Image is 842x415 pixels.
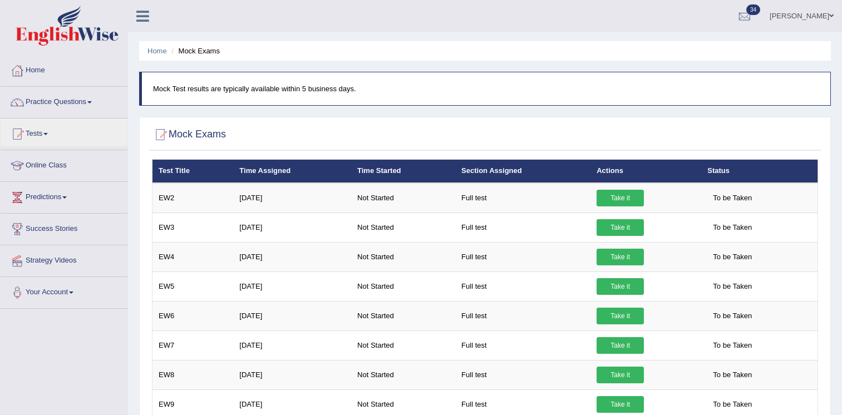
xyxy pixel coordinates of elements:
td: Not Started [351,213,455,242]
a: Strategy Videos [1,245,127,273]
a: Home [147,47,167,55]
td: Not Started [351,183,455,213]
span: To be Taken [707,308,757,324]
th: Section Assigned [455,160,590,183]
a: Take it [597,367,644,383]
span: To be Taken [707,396,757,413]
td: Not Started [351,360,455,389]
td: [DATE] [233,301,351,330]
a: Take it [597,308,644,324]
td: [DATE] [233,330,351,360]
th: Status [701,160,818,183]
span: 34 [746,4,760,15]
a: Tests [1,118,127,146]
span: To be Taken [707,249,757,265]
a: Take it [597,249,644,265]
a: Predictions [1,182,127,210]
td: EW4 [152,242,234,271]
td: [DATE] [233,183,351,213]
td: Not Started [351,271,455,301]
h2: Mock Exams [152,126,226,143]
p: Mock Test results are typically available within 5 business days. [153,83,819,94]
span: To be Taken [707,337,757,354]
a: Take it [597,337,644,354]
th: Time Started [351,160,455,183]
td: Full test [455,183,590,213]
td: Full test [455,271,590,301]
td: Full test [455,242,590,271]
th: Actions [590,160,701,183]
a: Home [1,55,127,83]
td: EW2 [152,183,234,213]
td: [DATE] [233,242,351,271]
th: Time Assigned [233,160,351,183]
td: Full test [455,301,590,330]
td: Not Started [351,242,455,271]
a: Take it [597,396,644,413]
td: Full test [455,360,590,389]
a: Practice Questions [1,87,127,115]
span: To be Taken [707,278,757,295]
td: [DATE] [233,271,351,301]
td: [DATE] [233,360,351,389]
td: Full test [455,330,590,360]
a: Take it [597,219,644,236]
td: EW8 [152,360,234,389]
a: Success Stories [1,214,127,241]
td: Not Started [351,330,455,360]
td: EW6 [152,301,234,330]
a: Online Class [1,150,127,178]
td: EW7 [152,330,234,360]
span: To be Taken [707,190,757,206]
li: Mock Exams [169,46,220,56]
a: Take it [597,190,644,206]
a: Your Account [1,277,127,305]
span: To be Taken [707,367,757,383]
td: Full test [455,213,590,242]
a: Take it [597,278,644,295]
td: [DATE] [233,213,351,242]
th: Test Title [152,160,234,183]
td: EW3 [152,213,234,242]
td: Not Started [351,301,455,330]
span: To be Taken [707,219,757,236]
td: EW5 [152,271,234,301]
